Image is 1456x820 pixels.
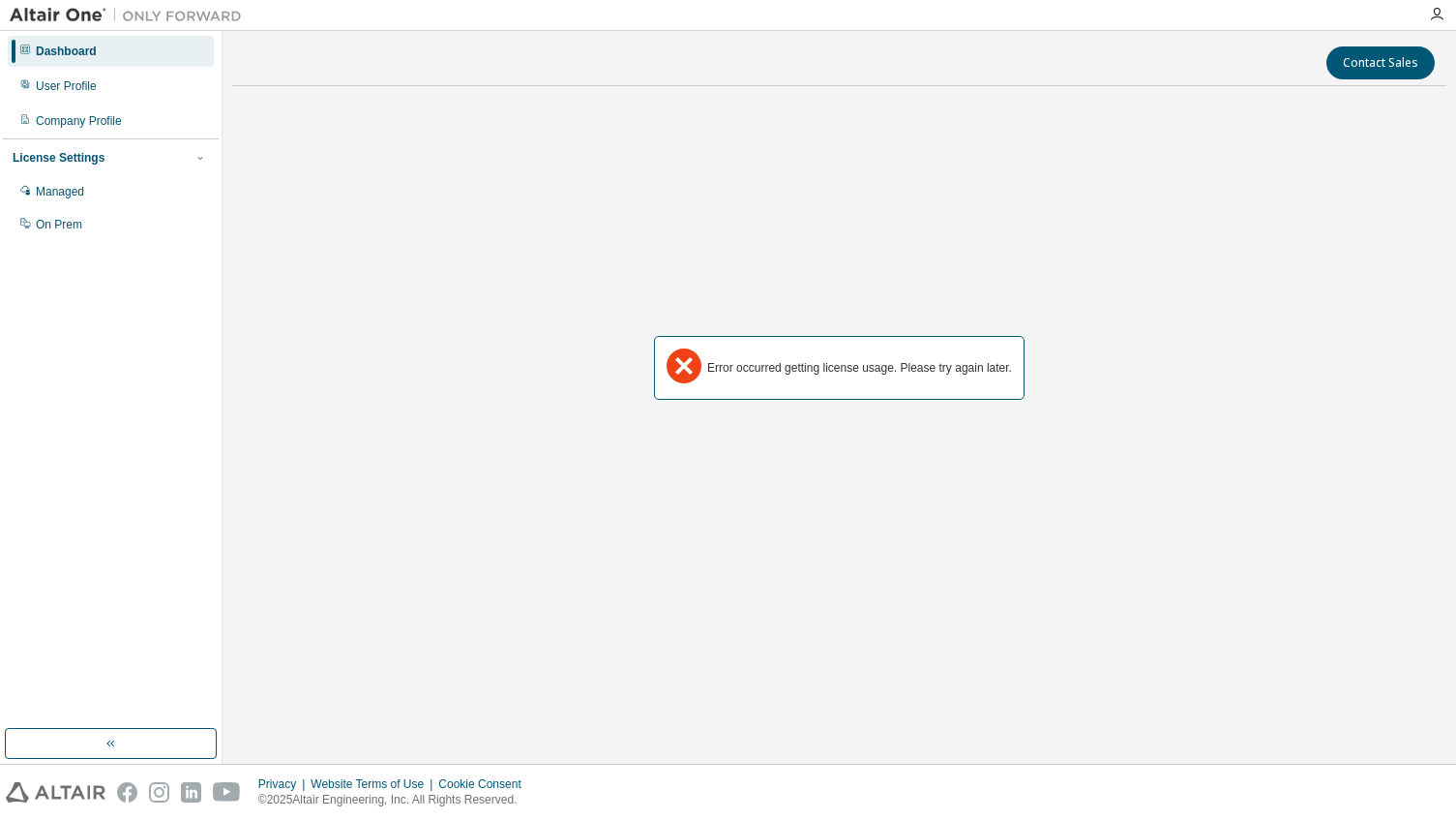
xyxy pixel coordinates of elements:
div: Website Terms of Use [311,776,438,792]
img: linkedin.svg [181,782,201,803]
p: © 2025 Altair Engineering, Inc. All Rights Reserved. [258,792,533,808]
button: Contact Sales [1326,46,1435,79]
div: On Prem [36,217,82,232]
div: Company Profile [36,113,122,129]
div: Managed [36,184,84,199]
div: Privacy [258,776,311,792]
div: License Settings [13,150,104,166]
div: Cookie Consent [438,776,532,792]
div: Error occurred getting license usage. Please try again later. [707,360,1012,376]
img: facebook.svg [117,782,137,803]
img: altair_logo.svg [6,782,105,803]
img: Altair One [10,6,252,25]
img: instagram.svg [149,782,169,803]
div: User Profile [36,78,97,94]
div: Dashboard [36,44,97,59]
img: youtube.svg [213,782,241,803]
